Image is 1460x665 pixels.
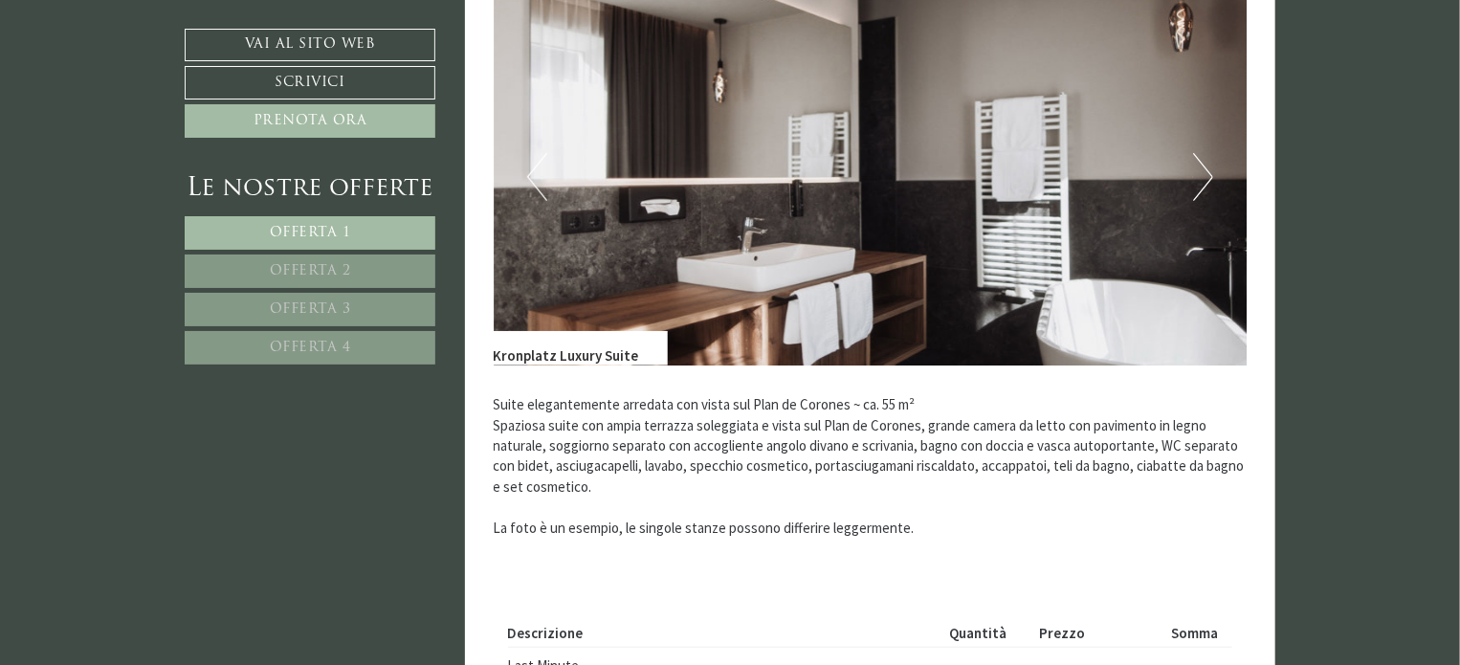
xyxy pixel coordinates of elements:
small: 21:27 [29,89,254,101]
th: Quantità [942,619,1032,647]
p: Suite elegantemente arredata con vista sul Plan de Corones ~ ca. 55 m² Spaziosa suite con ampia t... [494,394,1248,538]
th: Somma [1164,619,1232,647]
div: Buon giorno, come possiamo aiutarla? [14,51,263,105]
div: domenica [332,14,422,45]
div: Kronplatz Luxury Suite [494,331,668,366]
a: Vai al sito web [185,29,435,61]
button: Previous [527,153,547,201]
th: Descrizione [508,619,943,647]
div: Montis – Active Nature Spa [29,55,254,69]
span: Offerta 3 [270,302,351,317]
span: Offerta 2 [270,264,351,278]
th: Prezzo [1032,619,1164,647]
button: Next [1193,153,1213,201]
a: Prenota ora [185,104,435,138]
span: Offerta 1 [270,226,351,240]
a: Scrivici [185,66,435,100]
div: Le nostre offerte [185,171,435,207]
button: Invia [650,504,755,538]
span: Offerta 4 [270,341,351,355]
